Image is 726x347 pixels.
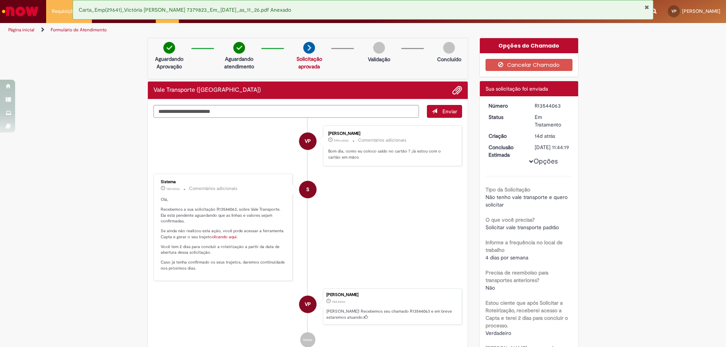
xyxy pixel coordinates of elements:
[486,194,569,208] span: Não tenho vale transporte e quero solicitar
[483,102,529,109] dt: Número
[233,42,245,54] img: check-circle-green.png
[483,113,529,121] dt: Status
[52,8,78,15] span: Requisições
[486,269,548,284] b: Precisa de reembolso para transportes anteriores?
[486,299,568,329] b: Estou ciente que após Solicitar a Roteirização, receberei acesso a Capta e terei 2 dias para conc...
[306,180,309,199] span: S
[154,288,462,325] li: Victoria Santana Pereira
[644,4,649,10] button: Fechar Notificação
[373,42,385,54] img: img-circle-grey.png
[161,197,287,203] p: Olá,
[212,234,238,240] a: clicando aqui.
[480,38,579,53] div: Opções do Chamado
[328,148,454,160] p: Bom dia, como eu coloco saldo no cartão ? Já estou com o cartão em mãos
[682,8,720,14] span: [PERSON_NAME]
[535,132,570,140] div: 17/09/2025 14:44:15
[161,207,287,224] p: Recebemos a sua solicitação R13544063, sobre Vale Transporte. Ela está pendente aguardando que as...
[6,23,478,37] ul: Trilhas de página
[189,185,237,192] small: Comentários adicionais
[332,299,345,304] time: 17/09/2025 14:44:15
[161,180,287,184] div: Sistema
[299,181,316,198] div: System
[154,87,261,94] h2: Vale Transporte (VT) Histórico de tíquete
[163,42,175,54] img: check-circle-green.png
[486,59,573,71] button: Cancelar Chamado
[535,143,570,151] div: [DATE] 11:44:19
[486,330,511,336] span: Verdadeiro
[483,132,529,140] dt: Criação
[535,133,555,139] span: 14d atrás
[8,27,34,33] a: Página inicial
[326,293,458,297] div: [PERSON_NAME]
[51,27,107,33] a: Formulário de Atendimento
[443,42,455,54] img: img-circle-grey.png
[334,138,349,143] time: 01/10/2025 10:58:58
[305,132,311,150] span: VP
[79,6,291,13] span: Carta_Emp(29641)_Victória [PERSON_NAME] 7379823_Em_[DATE]_as_11_26.pdf Anexado
[299,296,316,313] div: Victoria Santana Pereira
[328,131,454,136] div: [PERSON_NAME]
[305,295,311,313] span: VP
[486,85,548,92] span: Sua solicitação foi enviada
[1,4,40,19] img: ServiceNow
[326,308,458,320] p: [PERSON_NAME]! Recebemos seu chamado R13544063 e em breve estaremos atuando.
[303,42,315,54] img: arrow-next.png
[296,56,322,70] a: Solicitação aprovada
[442,108,457,115] span: Enviar
[535,113,570,128] div: Em Tratamento
[486,216,535,223] b: O que você precisa?
[332,299,345,304] span: 14d atrás
[151,55,188,70] p: Aguardando Aprovação
[437,56,461,63] p: Concluído
[161,259,287,271] p: Caso já tenha confirmado os seus trajetos, daremos continuidade nos próximos dias.
[486,224,559,231] span: Solicitar vale transporte padrão
[486,239,563,253] b: Informe a frequência no local de trabalho
[368,56,390,63] p: Validação
[334,138,349,143] span: 29m atrás
[486,284,495,291] span: Não
[166,187,180,191] time: 17/09/2025 14:44:19
[535,102,570,109] div: R13544063
[486,254,528,261] span: 4 dias por semana
[672,9,676,14] span: VP
[221,55,258,70] p: Aguardando atendimento
[483,143,529,159] dt: Conclusão Estimada
[166,187,180,191] span: 14d atrás
[154,105,419,118] textarea: Digite sua mensagem aqui...
[427,105,462,118] button: Enviar
[535,133,555,139] time: 17/09/2025 14:44:15
[486,186,530,193] b: Tipo da Solicitação
[161,244,287,256] p: Você tem 2 dias para concluir a roteirização a partir da data de abertura dessa solicitação.
[161,228,287,240] p: Se ainda não realizou esta ação, você pode acessar a ferramenta Capta e gerar o seu trajeto
[358,137,406,143] small: Comentários adicionais
[452,85,462,95] button: Adicionar anexos
[299,133,316,150] div: Victoria Santana Pereira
